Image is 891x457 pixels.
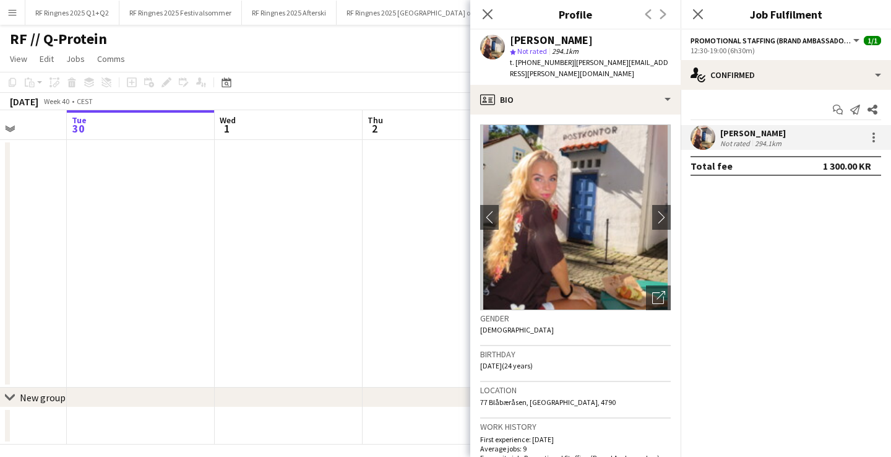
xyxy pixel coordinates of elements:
span: Week 40 [41,97,72,106]
div: CEST [77,97,93,106]
a: View [5,51,32,67]
div: [PERSON_NAME] [510,35,593,46]
h3: Birthday [480,349,671,360]
span: 1/1 [864,36,881,45]
h3: Job Fulfilment [681,6,891,22]
div: Bio [470,85,681,115]
span: 1 [218,121,236,136]
p: First experience: [DATE] [480,435,671,444]
span: 30 [70,121,87,136]
span: [DEMOGRAPHIC_DATA] [480,325,554,334]
span: Wed [220,115,236,126]
img: Crew avatar or photo [480,124,671,310]
div: 1 300.00 KR [823,160,871,172]
span: Tue [72,115,87,126]
a: Comms [92,51,130,67]
h3: Gender [480,313,671,324]
button: RF Ringnes 2025 Festivalsommer [119,1,242,25]
a: Jobs [61,51,90,67]
span: Promotional Staffing (Brand Ambassadors) [691,36,851,45]
button: Promotional Staffing (Brand Ambassadors) [691,36,861,45]
button: RF Ringnes 2025 Afterski [242,1,337,25]
span: Comms [97,53,125,64]
span: 294.1km [549,46,581,56]
div: New group [20,391,66,404]
div: Not rated [720,139,752,148]
span: t. [PHONE_NUMBER] [510,58,574,67]
div: [DATE] [10,95,38,108]
div: 294.1km [752,139,784,148]
span: | [PERSON_NAME][EMAIL_ADDRESS][PERSON_NAME][DOMAIN_NAME] [510,58,668,78]
span: 77 Blåbæråsen, [GEOGRAPHIC_DATA], 4790 [480,398,616,407]
h3: Location [480,385,671,396]
span: Jobs [66,53,85,64]
div: Confirmed [681,60,891,90]
div: Open photos pop-in [646,285,671,310]
h3: Profile [470,6,681,22]
a: Edit [35,51,59,67]
p: Average jobs: 9 [480,444,671,453]
h3: Work history [480,421,671,432]
button: RF Ringnes 2025 [GEOGRAPHIC_DATA] on-tour [337,1,501,25]
h1: RF // Q-Protein [10,30,107,48]
button: RF Ringnes 2025 Q1+Q2 [25,1,119,25]
span: Not rated [517,46,547,56]
span: [DATE] (24 years) [480,361,533,370]
span: View [10,53,27,64]
span: Edit [40,53,54,64]
span: 2 [366,121,383,136]
div: [PERSON_NAME] [720,128,786,139]
div: 12:30-19:00 (6h30m) [691,46,881,55]
span: Thu [368,115,383,126]
div: Total fee [691,160,733,172]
